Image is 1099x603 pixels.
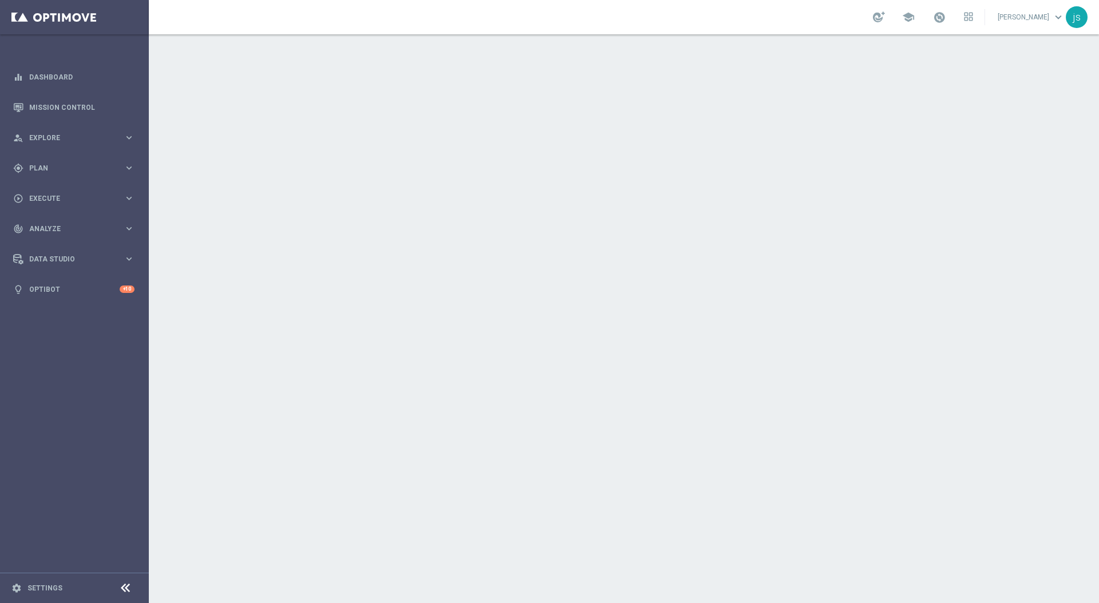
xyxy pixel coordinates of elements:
[13,72,23,82] i: equalizer
[29,195,124,202] span: Execute
[13,62,135,92] div: Dashboard
[13,224,124,234] div: Analyze
[13,193,23,204] i: play_circle_outline
[29,62,135,92] a: Dashboard
[124,162,135,173] i: keyboard_arrow_right
[29,256,124,263] span: Data Studio
[13,255,135,264] button: Data Studio keyboard_arrow_right
[29,134,124,141] span: Explore
[13,254,124,264] div: Data Studio
[13,285,135,294] button: lightbulb Optibot +10
[997,9,1066,26] a: [PERSON_NAME]keyboard_arrow_down
[13,103,135,112] button: Mission Control
[13,133,124,143] div: Explore
[13,274,135,304] div: Optibot
[13,163,124,173] div: Plan
[902,11,915,23] span: school
[1066,6,1088,28] div: js
[120,285,135,293] div: +10
[13,224,135,233] button: track_changes Analyze keyboard_arrow_right
[124,132,135,143] i: keyboard_arrow_right
[13,73,135,82] button: equalizer Dashboard
[124,193,135,204] i: keyboard_arrow_right
[124,253,135,264] i: keyboard_arrow_right
[13,194,135,203] button: play_circle_outline Execute keyboard_arrow_right
[1052,11,1065,23] span: keyboard_arrow_down
[124,223,135,234] i: keyboard_arrow_right
[29,274,120,304] a: Optibot
[29,225,124,232] span: Analyze
[13,193,124,204] div: Execute
[29,92,135,122] a: Mission Control
[13,284,23,295] i: lightbulb
[13,163,23,173] i: gps_fixed
[13,133,135,142] button: person_search Explore keyboard_arrow_right
[27,585,62,592] a: Settings
[13,224,23,234] i: track_changes
[11,583,22,593] i: settings
[13,92,135,122] div: Mission Control
[13,164,135,173] button: gps_fixed Plan keyboard_arrow_right
[13,133,23,143] i: person_search
[29,165,124,172] span: Plan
